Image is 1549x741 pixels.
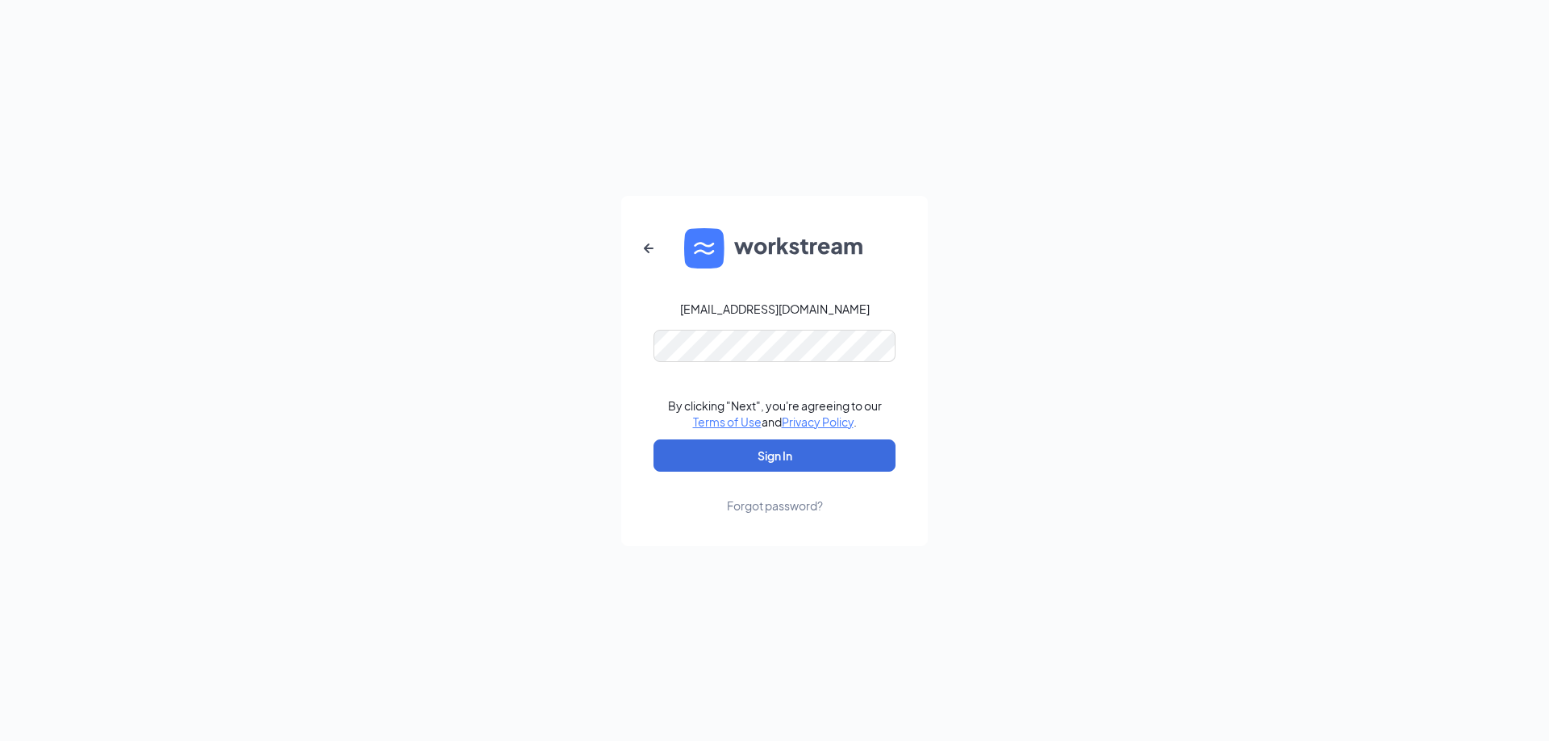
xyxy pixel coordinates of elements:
[639,239,658,258] svg: ArrowLeftNew
[668,398,882,430] div: By clicking "Next", you're agreeing to our and .
[680,301,870,317] div: [EMAIL_ADDRESS][DOMAIN_NAME]
[629,229,668,268] button: ArrowLeftNew
[727,472,823,514] a: Forgot password?
[693,414,762,429] a: Terms of Use
[727,497,823,514] div: Forgot password?
[653,439,896,472] button: Sign In
[782,414,854,429] a: Privacy Policy
[684,228,865,269] img: WS logo and Workstream text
